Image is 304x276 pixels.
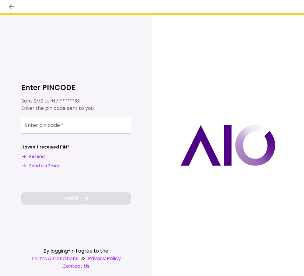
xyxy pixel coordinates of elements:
[21,83,131,93] h1: Enter PINCODE
[21,192,131,204] button: Send
[21,153,45,160] button: Resend
[6,2,16,12] button: back
[21,163,60,169] button: Send via Email
[21,144,69,150] div: Haven't received PIN?
[64,194,78,202] span: Send
[21,247,131,255] div: By logging-in I agree to the
[31,255,78,262] a: Terms & Conditions
[21,97,131,112] div: Sent SMS to Enter the pin code sent to you
[21,262,131,270] a: Contact Us
[88,255,121,262] a: Privacy Policy
[180,125,275,166] img: AIO logo
[21,255,131,262] div: &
